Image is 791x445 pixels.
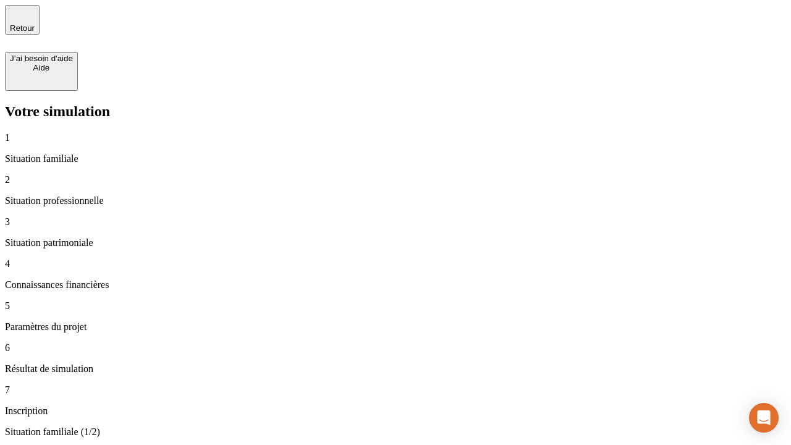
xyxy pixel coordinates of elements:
[10,23,35,33] span: Retour
[10,54,73,63] div: J’ai besoin d'aide
[5,321,786,333] p: Paramètres du projet
[5,5,40,35] button: Retour
[5,342,786,354] p: 6
[5,216,786,227] p: 3
[5,52,78,91] button: J’ai besoin d'aideAide
[5,384,786,396] p: 7
[5,363,786,375] p: Résultat de simulation
[5,300,786,311] p: 5
[5,258,786,269] p: 4
[749,403,779,433] div: Open Intercom Messenger
[5,405,786,417] p: Inscription
[10,63,73,72] div: Aide
[5,153,786,164] p: Situation familiale
[5,195,786,206] p: Situation professionnelle
[5,237,786,248] p: Situation patrimoniale
[5,426,786,438] p: Situation familiale (1/2)
[5,174,786,185] p: 2
[5,132,786,143] p: 1
[5,103,786,120] h2: Votre simulation
[5,279,786,290] p: Connaissances financières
